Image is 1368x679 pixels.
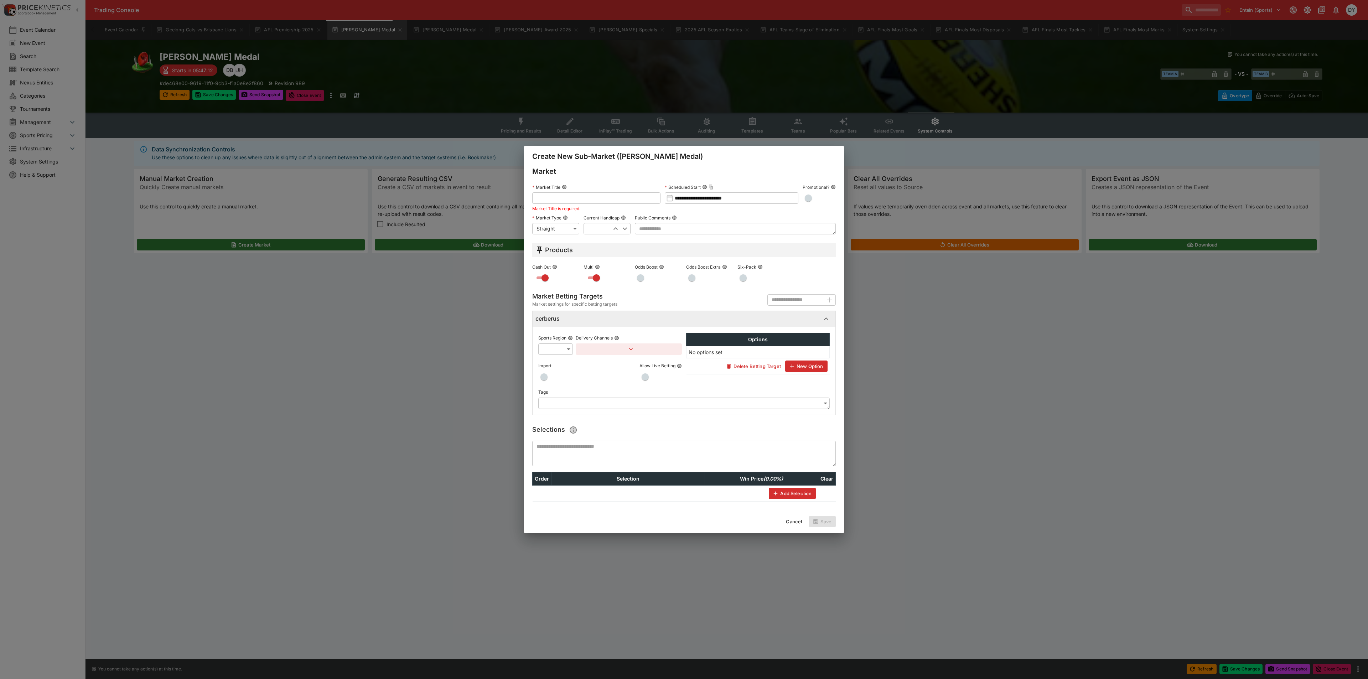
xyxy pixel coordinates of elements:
[584,215,620,221] p: Current Handicap
[705,472,818,485] th: Win Price
[563,215,568,220] button: Market Type
[621,215,626,220] button: Current Handicap
[769,488,816,499] button: Add Selection
[524,146,844,167] div: Create New Sub-Market ([PERSON_NAME] Medal)
[672,215,677,220] button: Public Comments
[737,264,756,270] p: Six-Pack
[532,184,560,190] p: Market Title
[533,472,551,485] th: Order
[532,215,561,221] p: Market Type
[595,264,600,269] button: Multi
[702,185,707,190] button: Scheduled StartCopy To Clipboard
[818,472,835,485] th: Clear
[722,361,785,372] button: Delete Betting Target
[686,333,830,346] th: Options
[635,215,670,221] p: Public Comments
[567,424,580,436] button: Paste/Type a csv of selections prices here. When typing, a selection will be created as you creat...
[659,264,664,269] button: Odds Boost
[532,301,617,308] span: Market settings for specific betting targets
[635,264,658,270] p: Odds Boost
[532,292,617,300] h5: Market Betting Targets
[803,184,829,190] p: Promotional?
[785,361,828,372] button: New Option
[677,363,682,368] button: Allow Live Betting
[686,264,721,270] p: Odds Boost Extra
[532,206,580,211] span: Market Title is required.
[639,363,675,369] p: Allow Live Betting
[782,516,806,527] button: Cancel
[686,346,830,358] td: No options set
[532,167,556,176] h4: Market
[614,336,619,341] button: Delivery Channels
[532,223,579,234] div: Straight
[538,363,551,369] p: Import
[722,264,727,269] button: Odds Boost Extra
[532,264,551,270] p: Cash Out
[665,184,701,190] p: Scheduled Start
[758,264,763,269] button: Six-Pack
[538,335,566,341] p: Sports Region
[562,185,567,190] button: Market Title
[568,336,573,341] button: Sports Region
[532,424,580,436] h5: Selections
[763,476,783,482] em: ( 0.00 %)
[535,315,560,322] h6: cerberus
[545,246,573,254] h5: Products
[552,264,557,269] button: Cash Out
[584,264,594,270] p: Multi
[551,472,705,485] th: Selection
[576,335,613,341] p: Delivery Channels
[709,185,714,190] button: Copy To Clipboard
[553,363,558,368] button: Import
[538,389,548,395] p: Tags
[831,185,836,190] button: Promotional?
